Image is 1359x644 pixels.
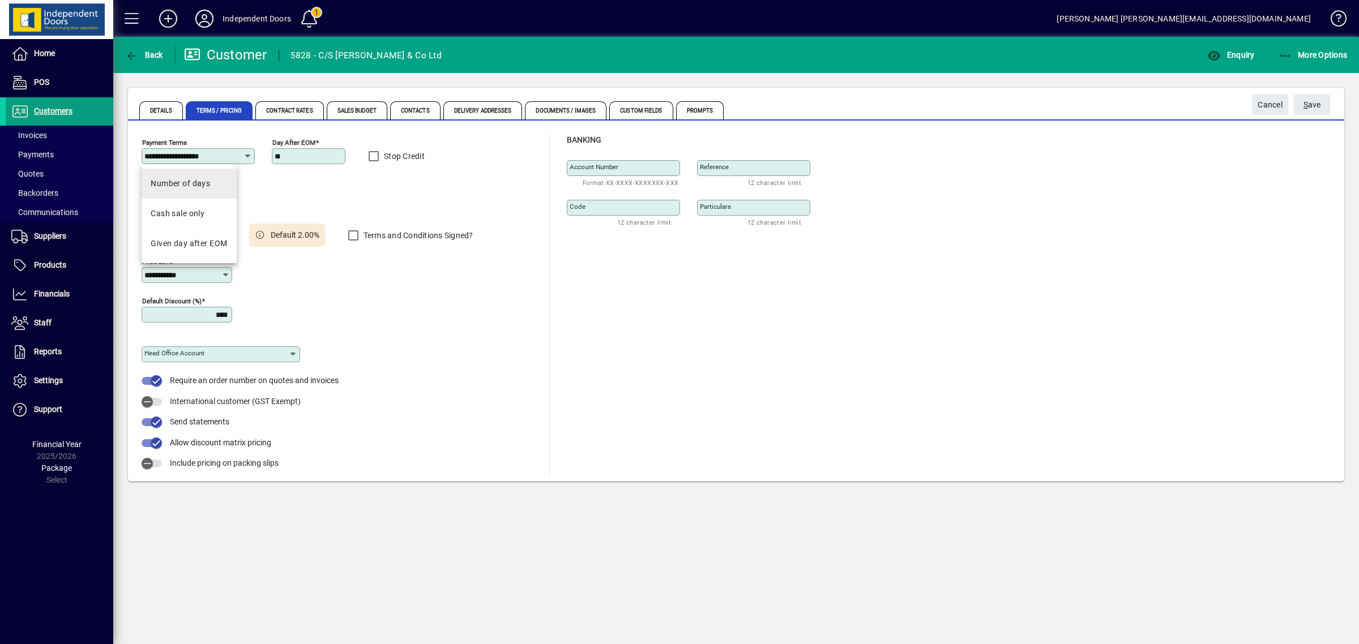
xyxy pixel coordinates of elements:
[1057,10,1311,28] div: [PERSON_NAME] [PERSON_NAME][EMAIL_ADDRESS][DOMAIN_NAME]
[1294,95,1330,115] button: Save
[151,178,210,190] div: Number of days
[6,338,113,366] a: Reports
[525,101,606,119] span: Documents / Images
[32,440,82,449] span: Financial Year
[747,216,801,229] mat-hint: 12 character limit
[186,8,223,29] button: Profile
[1304,100,1308,109] span: S
[41,463,72,473] span: Package
[255,101,323,119] span: Contract Rates
[34,405,62,414] span: Support
[6,126,113,145] a: Invoices
[125,50,163,59] span: Back
[34,49,55,58] span: Home
[1252,95,1288,115] button: Cancel
[11,150,54,159] span: Payments
[186,101,253,119] span: Terms / Pricing
[361,230,473,241] label: Terms and Conditions Signed?
[6,68,113,97] a: POS
[142,139,187,147] mat-label: Payment Terms
[139,101,183,119] span: Details
[6,183,113,203] a: Backorders
[1258,96,1283,114] span: Cancel
[170,397,301,406] span: International customer (GST Exempt)
[142,229,236,259] mat-option: Given day after EOM
[570,203,586,211] mat-label: Code
[609,101,673,119] span: Custom Fields
[34,106,72,115] span: Customers
[113,45,176,65] app-page-header-button: Back
[34,318,52,327] span: Staff
[6,309,113,337] a: Staff
[6,203,113,222] a: Communications
[34,376,63,385] span: Settings
[290,46,442,65] div: 5828 - C/S [PERSON_NAME] & Co Ltd
[6,396,113,424] a: Support
[142,169,236,199] mat-option: Number of days
[151,208,204,220] div: Cash sale only
[570,163,618,171] mat-label: Account number
[747,176,801,189] mat-hint: 12 character limit
[34,289,70,298] span: Financials
[1322,2,1345,39] a: Knowledge Base
[142,297,202,305] mat-label: Default Discount (%)
[1207,50,1254,59] span: Enquiry
[1279,50,1348,59] span: More Options
[676,101,724,119] span: Prompts
[271,229,319,241] span: Default 2.00%
[1304,96,1321,114] span: ave
[170,438,271,447] span: Allow discount matrix pricing
[390,101,441,119] span: Contacts
[567,135,601,144] span: Banking
[583,176,678,189] mat-hint: Format XX-XXXX-XXXXXXX-XXX
[11,208,78,217] span: Communications
[11,188,58,198] span: Backorders
[11,131,47,140] span: Invoices
[34,78,49,87] span: POS
[382,151,425,162] label: Stop Credit
[6,251,113,280] a: Products
[151,238,227,250] div: Given day after EOM
[327,101,387,119] span: Sales Budget
[272,139,315,147] mat-label: Day after EOM
[170,376,339,385] span: Require an order number on quotes and invoices
[443,101,523,119] span: Delivery Addresses
[1204,45,1257,65] button: Enquiry
[170,458,279,467] span: Include pricing on packing slips
[122,45,166,65] button: Back
[1276,45,1351,65] button: More Options
[617,216,671,229] mat-hint: 12 character limit
[170,417,229,426] span: Send statements
[144,349,204,357] mat-label: Head Office Account
[700,163,729,171] mat-label: Reference
[6,367,113,395] a: Settings
[11,169,44,178] span: Quotes
[6,40,113,68] a: Home
[700,203,731,211] mat-label: Particulars
[142,199,236,229] mat-option: Cash sale only
[6,145,113,164] a: Payments
[6,164,113,183] a: Quotes
[6,222,113,251] a: Suppliers
[150,8,186,29] button: Add
[223,10,291,28] div: Independent Doors
[34,347,62,356] span: Reports
[34,260,66,269] span: Products
[184,46,267,64] div: Customer
[6,280,113,308] a: Financials
[34,231,66,241] span: Suppliers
